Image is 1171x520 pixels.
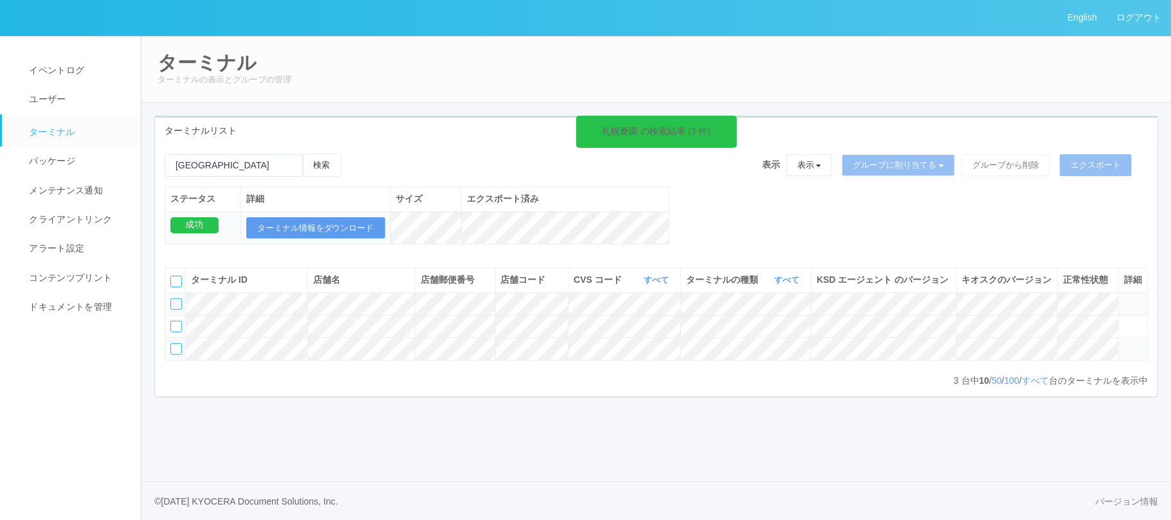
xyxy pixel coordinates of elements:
[26,185,103,195] span: メンテナンス通知
[2,56,152,85] a: イベントログ
[2,264,152,292] a: コンテンツプリント
[954,374,1148,388] p: 台中 / / / 台のターミナルを表示中
[467,192,664,206] div: エクスポート済み
[155,118,1157,144] div: ターミナルリスト
[1124,273,1142,287] div: 詳細
[2,292,152,321] a: ドキュメントを管理
[170,217,219,233] div: 成功
[396,192,457,206] div: サイズ
[1095,495,1158,508] a: バージョン情報
[762,158,780,172] span: 表示
[1063,274,1108,285] span: 正常性状態
[26,127,75,137] span: ターミナル
[191,273,302,287] div: ターミナル ID
[644,275,672,285] a: すべて
[954,375,961,386] span: 3
[246,217,385,239] button: ターミナル情報をダウンロード
[2,85,152,114] a: ユーザー
[602,125,711,138] div: 札幌桑園 の検索結果 (3 件)
[842,154,955,176] button: グループに割り当てる
[686,273,761,287] span: ターミナルの種類
[992,375,1002,386] a: 50
[574,273,625,287] span: CVS コード
[771,274,806,287] button: すべて
[26,243,84,253] span: アラート設定
[303,154,341,177] button: 検索
[421,274,475,285] span: 店舗郵便番号
[786,154,833,176] button: 表示
[2,114,152,147] a: ターミナル
[1004,375,1019,386] a: 100
[158,73,1155,86] p: ターミナルの表示とグループの管理
[246,192,385,206] div: 詳細
[1060,154,1132,176] button: エクスポート
[2,176,152,205] a: メンテナンス通知
[817,274,949,285] span: KSD エージェント のバージョン
[979,375,990,386] span: 10
[501,274,546,285] span: 店舗コード
[774,275,803,285] a: すべて
[26,273,112,283] span: コンテンツプリント
[26,65,84,75] span: イベントログ
[26,301,112,312] span: ドキュメントを管理
[2,205,152,234] a: クライアントリンク
[26,214,112,224] span: クライアントリンク
[26,156,75,166] span: パッケージ
[313,274,340,285] span: 店舗名
[640,274,675,287] button: すべて
[26,94,66,104] span: ユーザー
[158,52,1155,73] h2: ターミナル
[2,147,152,175] a: パッケージ
[1022,375,1049,386] a: すべて
[170,192,235,206] div: ステータス
[961,154,1050,176] button: グループから削除
[962,274,1052,285] span: キオスクのバージョン
[2,234,152,263] a: アラート設定
[154,496,338,507] span: © [DATE] KYOCERA Document Solutions, Inc.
